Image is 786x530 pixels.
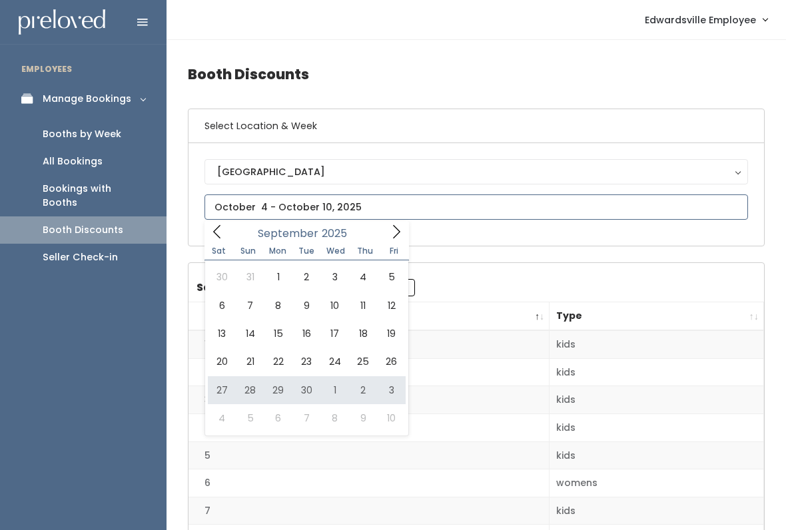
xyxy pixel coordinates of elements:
[321,320,349,348] span: September 17, 2025
[349,292,377,320] span: September 11, 2025
[321,404,349,432] span: October 8, 2025
[19,9,105,35] img: preloved logo
[43,154,103,168] div: All Bookings
[236,404,264,432] span: October 5, 2025
[208,348,236,376] span: September 20, 2025
[189,386,550,414] td: 3
[350,247,380,255] span: Thu
[43,223,123,237] div: Booth Discounts
[236,292,264,320] span: September 7, 2025
[292,292,320,320] span: September 9, 2025
[208,376,236,404] span: September 27, 2025
[349,348,377,376] span: September 25, 2025
[264,292,292,320] span: September 8, 2025
[550,358,764,386] td: kids
[550,414,764,442] td: kids
[196,279,415,296] label: Search:
[236,348,264,376] span: September 21, 2025
[204,247,234,255] span: Sat
[377,263,405,291] span: September 5, 2025
[236,376,264,404] span: September 28, 2025
[550,330,764,358] td: kids
[292,247,321,255] span: Tue
[204,194,748,220] input: October 4 - October 10, 2025
[189,414,550,442] td: 4
[377,376,405,404] span: October 3, 2025
[349,320,377,348] span: September 18, 2025
[550,302,764,331] th: Type: activate to sort column ascending
[645,13,756,27] span: Edwardsville Employee
[550,497,764,525] td: kids
[43,182,145,210] div: Bookings with Booths
[264,320,292,348] span: September 15, 2025
[292,263,320,291] span: September 2, 2025
[292,348,320,376] span: September 23, 2025
[380,247,409,255] span: Fri
[264,404,292,432] span: October 6, 2025
[377,348,405,376] span: September 26, 2025
[204,159,748,184] button: [GEOGRAPHIC_DATA]
[208,320,236,348] span: September 13, 2025
[318,225,358,242] input: Year
[349,404,377,432] span: October 9, 2025
[189,302,550,331] th: Booth Number: activate to sort column descending
[321,376,349,404] span: October 1, 2025
[189,497,550,525] td: 7
[208,263,236,291] span: August 30, 2025
[321,247,350,255] span: Wed
[263,247,292,255] span: Mon
[188,56,765,93] h4: Booth Discounts
[234,247,263,255] span: Sun
[550,441,764,469] td: kids
[189,330,550,358] td: 1
[43,250,118,264] div: Seller Check-in
[377,320,405,348] span: September 19, 2025
[236,320,264,348] span: September 14, 2025
[189,109,764,143] h6: Select Location & Week
[217,164,735,179] div: [GEOGRAPHIC_DATA]
[189,358,550,386] td: 2
[264,376,292,404] span: September 29, 2025
[264,263,292,291] span: September 1, 2025
[349,263,377,291] span: September 4, 2025
[377,404,405,432] span: October 10, 2025
[292,376,320,404] span: September 30, 2025
[550,386,764,414] td: kids
[292,404,320,432] span: October 7, 2025
[321,263,349,291] span: September 3, 2025
[208,292,236,320] span: September 6, 2025
[550,469,764,497] td: womens
[631,5,781,34] a: Edwardsville Employee
[377,292,405,320] span: September 12, 2025
[43,127,121,141] div: Booths by Week
[321,348,349,376] span: September 24, 2025
[292,320,320,348] span: September 16, 2025
[349,376,377,404] span: October 2, 2025
[264,348,292,376] span: September 22, 2025
[43,92,131,106] div: Manage Bookings
[258,228,318,239] span: September
[208,404,236,432] span: October 4, 2025
[321,292,349,320] span: September 10, 2025
[236,263,264,291] span: August 31, 2025
[189,441,550,469] td: 5
[189,469,550,497] td: 6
